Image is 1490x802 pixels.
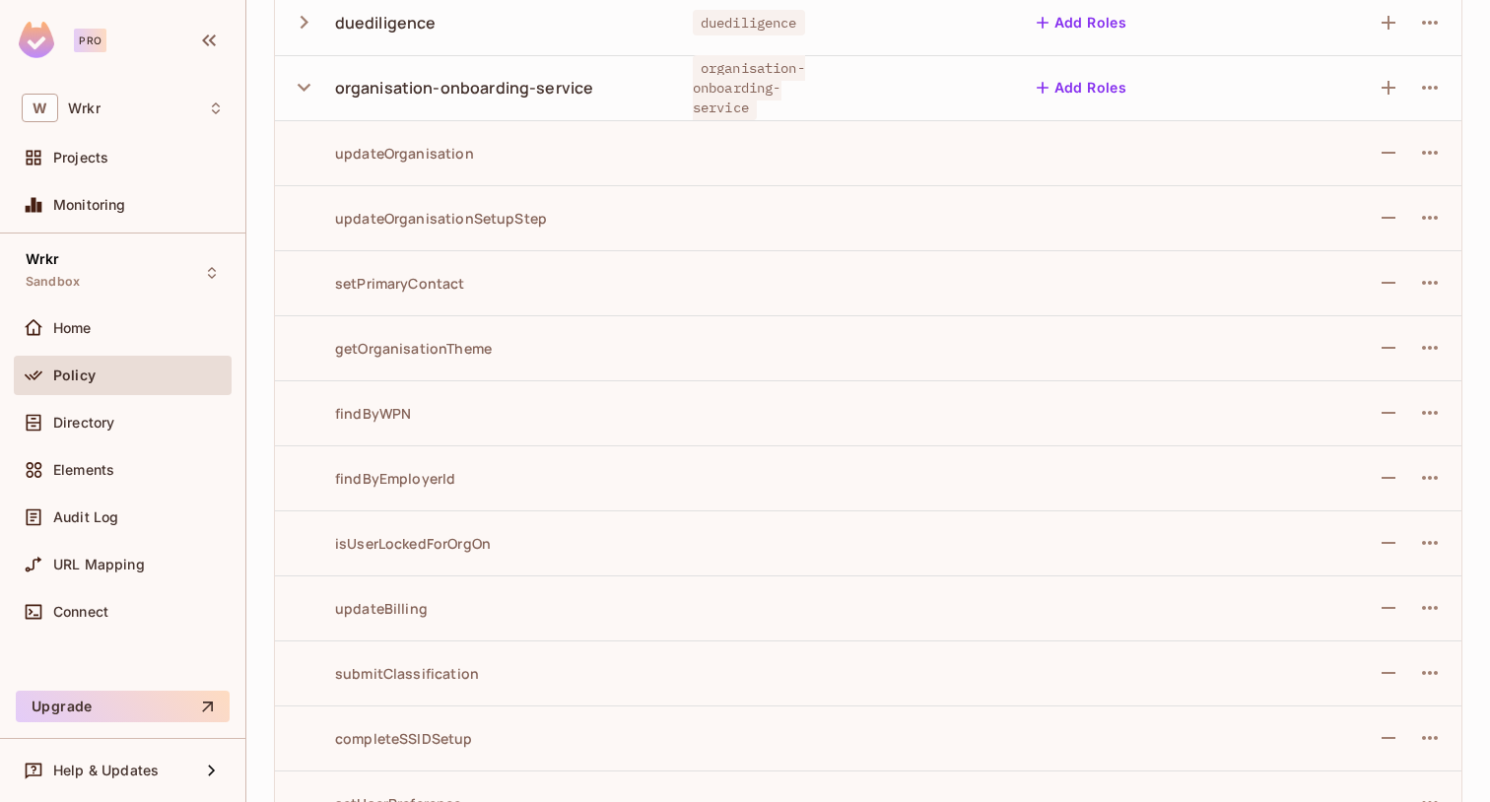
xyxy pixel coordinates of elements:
[693,55,805,120] span: organisation-onboarding-service
[291,469,455,488] div: findByEmployerId
[53,462,114,478] span: Elements
[291,404,411,423] div: findByWPN
[53,197,126,213] span: Monitoring
[291,664,479,683] div: submitClassification
[1029,7,1135,38] button: Add Roles
[291,144,474,163] div: updateOrganisation
[74,29,106,52] div: Pro
[68,100,101,116] span: Workspace: Wrkr
[335,77,594,99] div: organisation-onboarding-service
[53,368,96,383] span: Policy
[19,22,54,58] img: SReyMgAAAABJRU5ErkJggg==
[693,10,805,35] span: duediligence
[53,320,92,336] span: Home
[53,150,108,166] span: Projects
[291,339,492,358] div: getOrganisationTheme
[53,557,145,572] span: URL Mapping
[26,274,80,290] span: Sandbox
[291,274,465,293] div: setPrimaryContact
[1029,72,1135,103] button: Add Roles
[53,604,108,620] span: Connect
[26,251,60,267] span: Wrkr
[53,509,118,525] span: Audit Log
[291,729,473,748] div: completeSSIDSetup
[335,12,437,33] div: duediligence
[291,599,428,618] div: updateBilling
[16,691,230,722] button: Upgrade
[53,763,159,778] span: Help & Updates
[22,94,58,122] span: W
[291,534,491,553] div: isUserLockedForOrgOn
[291,209,547,228] div: updateOrganisationSetupStep
[53,415,114,431] span: Directory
